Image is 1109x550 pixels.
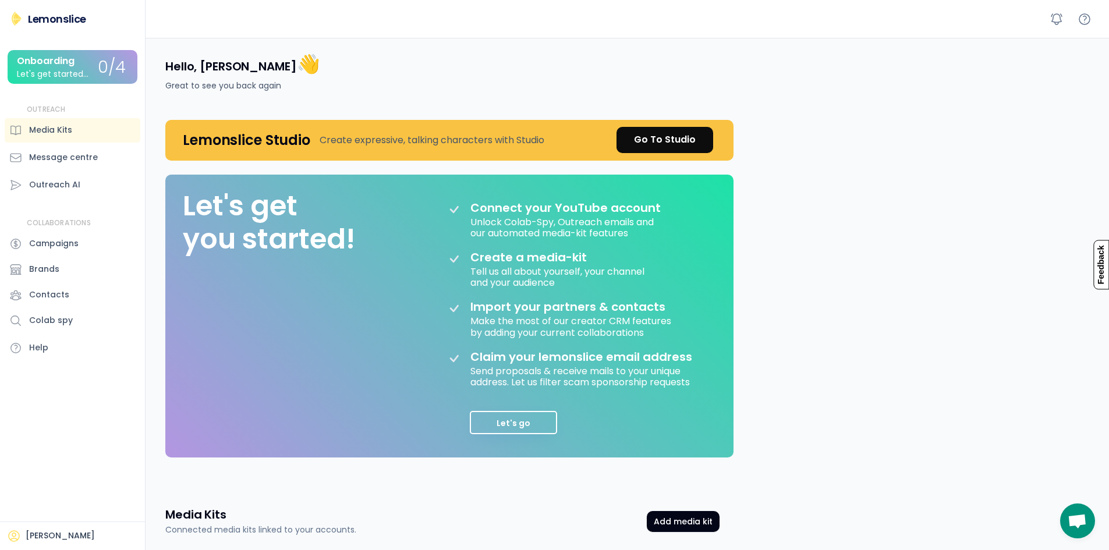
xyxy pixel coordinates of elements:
[616,127,713,153] a: Go To Studio
[634,133,696,147] div: Go To Studio
[27,105,66,115] div: OUTREACH
[26,530,95,542] div: [PERSON_NAME]
[29,289,69,301] div: Contacts
[183,189,355,256] div: Let's get you started!
[29,314,73,327] div: Colab spy
[98,59,126,77] div: 0/4
[165,524,356,536] div: Connected media kits linked to your accounts.
[647,511,720,532] button: Add media kit
[165,80,281,92] div: Great to see you back again
[9,12,23,26] img: Lemonslice
[470,314,674,338] div: Make the most of our creator CRM features by adding your current collaborations
[27,218,91,228] div: COLLABORATIONS
[29,263,59,275] div: Brands
[470,300,665,314] div: Import your partners & contacts
[470,350,692,364] div: Claim your lemonslice email address
[17,56,75,66] div: Onboarding
[470,364,703,388] div: Send proposals & receive mails to your unique address. Let us filter scam sponsorship requests
[165,52,320,76] h4: Hello, [PERSON_NAME]
[470,201,661,215] div: Connect your YouTube account
[29,342,48,354] div: Help
[320,133,544,147] div: Create expressive, talking characters with Studio
[297,51,320,77] font: 👋
[29,124,72,136] div: Media Kits
[470,215,656,239] div: Unlock Colab-Spy, Outreach emails and our automated media-kit features
[165,506,226,523] h3: Media Kits
[29,179,80,191] div: Outreach AI
[28,12,86,26] div: Lemonslice
[470,264,647,288] div: Tell us all about yourself, your channel and your audience
[29,237,79,250] div: Campaigns
[1060,503,1095,538] a: Open chat
[17,70,88,79] div: Let's get started...
[29,151,98,164] div: Message centre
[470,250,616,264] div: Create a media-kit
[183,131,310,149] h4: Lemonslice Studio
[470,411,557,434] button: Let's go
